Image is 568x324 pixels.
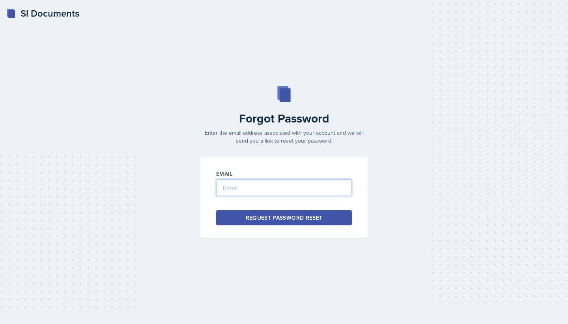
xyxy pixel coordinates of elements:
[6,6,79,21] a: SI Documents
[196,111,372,126] h2: Forgot Password
[216,179,352,196] input: Email
[216,170,233,178] label: Email
[246,214,323,222] div: Request Password Reset
[216,210,352,225] button: Request Password Reset
[196,129,372,145] p: Enter the email address associated with your account and we will send you a link to reset your pa...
